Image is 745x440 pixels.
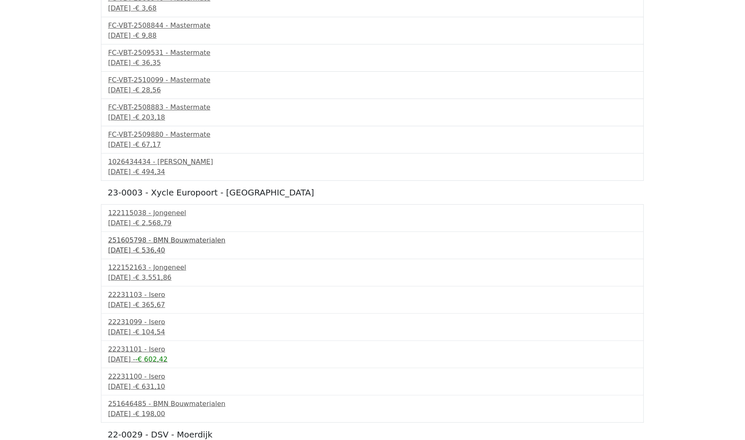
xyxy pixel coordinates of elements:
[108,317,637,337] a: 22231099 - Isero[DATE] -€ 104,54
[108,31,637,41] div: [DATE] -
[135,59,161,67] span: € 36,35
[108,290,637,310] a: 22231103 - Isero[DATE] -€ 365,67
[108,85,637,95] div: [DATE] -
[135,246,165,254] span: € 536,40
[108,245,637,255] div: [DATE] -
[108,75,637,95] a: FC-VBT-2510099 - Mastermate[DATE] -€ 28,56
[108,102,637,112] div: FC-VBT-2508883 - Mastermate
[108,372,637,382] div: 22231100 - Isero
[108,354,637,364] div: [DATE] -
[135,383,165,391] span: € 631,10
[108,167,637,177] div: [DATE] -
[108,21,637,31] div: FC-VBT-2508844 - Mastermate
[108,208,637,228] a: 122115038 - Jongeneel[DATE] -€ 2.568,79
[108,102,637,122] a: FC-VBT-2508883 - Mastermate[DATE] -€ 203,18
[108,327,637,337] div: [DATE] -
[108,21,637,41] a: FC-VBT-2508844 - Mastermate[DATE] -€ 9,88
[108,187,637,198] h5: 23-0003 - Xycle Europoort - [GEOGRAPHIC_DATA]
[108,218,637,228] div: [DATE] -
[108,399,637,409] div: 251646485 - BMN Bouwmaterialen
[108,48,637,58] div: FC-VBT-2509531 - Mastermate
[108,344,637,364] a: 22231101 - Isero[DATE] --€ 602,42
[135,31,157,39] span: € 9,88
[135,328,165,336] span: € 104,54
[108,399,637,419] a: 251646485 - BMN Bouwmaterialen[DATE] -€ 198,00
[108,372,637,392] a: 22231100 - Isero[DATE] -€ 631,10
[108,409,637,419] div: [DATE] -
[108,48,637,68] a: FC-VBT-2509531 - Mastermate[DATE] -€ 36,35
[108,208,637,218] div: 122115038 - Jongeneel
[108,317,637,327] div: 22231099 - Isero
[108,263,637,273] div: 122152163 - Jongeneel
[135,219,172,227] span: € 2.568,79
[108,130,637,140] div: FC-VBT-2509880 - Mastermate
[108,344,637,354] div: 22231101 - Isero
[135,113,165,121] span: € 203,18
[108,235,637,255] a: 251605798 - BMN Bouwmaterialen[DATE] -€ 536,40
[108,140,637,150] div: [DATE] -
[135,168,165,176] span: € 494,34
[135,301,165,309] span: € 365,67
[108,300,637,310] div: [DATE] -
[108,290,637,300] div: 22231103 - Isero
[108,112,637,122] div: [DATE] -
[108,157,637,167] div: 1026434434 - [PERSON_NAME]
[135,273,172,281] span: € 3.551,86
[135,86,161,94] span: € 28,56
[135,141,161,148] span: € 67,17
[108,130,637,150] a: FC-VBT-2509880 - Mastermate[DATE] -€ 67,17
[135,355,168,363] span: -€ 602,42
[108,235,637,245] div: 251605798 - BMN Bouwmaterialen
[135,410,165,418] span: € 198,00
[108,157,637,177] a: 1026434434 - [PERSON_NAME][DATE] -€ 494,34
[108,430,637,440] h5: 22-0029 - DSV - Moerdijk
[108,3,637,13] div: [DATE] -
[135,4,157,12] span: € 3,68
[108,75,637,85] div: FC-VBT-2510099 - Mastermate
[108,273,637,283] div: [DATE] -
[108,263,637,283] a: 122152163 - Jongeneel[DATE] -€ 3.551,86
[108,382,637,392] div: [DATE] -
[108,58,637,68] div: [DATE] -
